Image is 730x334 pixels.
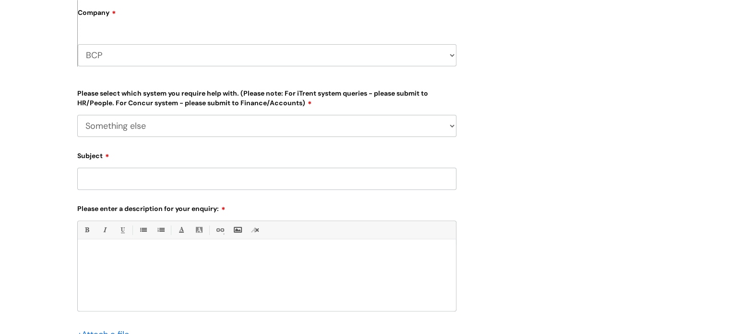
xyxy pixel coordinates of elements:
[116,224,128,236] a: Underline(Ctrl-U)
[77,201,456,213] label: Please enter a description for your enquiry:
[249,224,261,236] a: Remove formatting (Ctrl-\)
[231,224,243,236] a: Insert Image...
[77,87,456,107] label: Please select which system you require help with. (Please note: For iTrent system queries - pleas...
[78,5,456,27] label: Company
[193,224,205,236] a: Back Color
[81,224,93,236] a: Bold (Ctrl-B)
[98,224,110,236] a: Italic (Ctrl-I)
[214,224,226,236] a: Link
[155,224,167,236] a: 1. Ordered List (Ctrl-Shift-8)
[77,148,456,160] label: Subject
[175,224,187,236] a: Font Color
[137,224,149,236] a: • Unordered List (Ctrl-Shift-7)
